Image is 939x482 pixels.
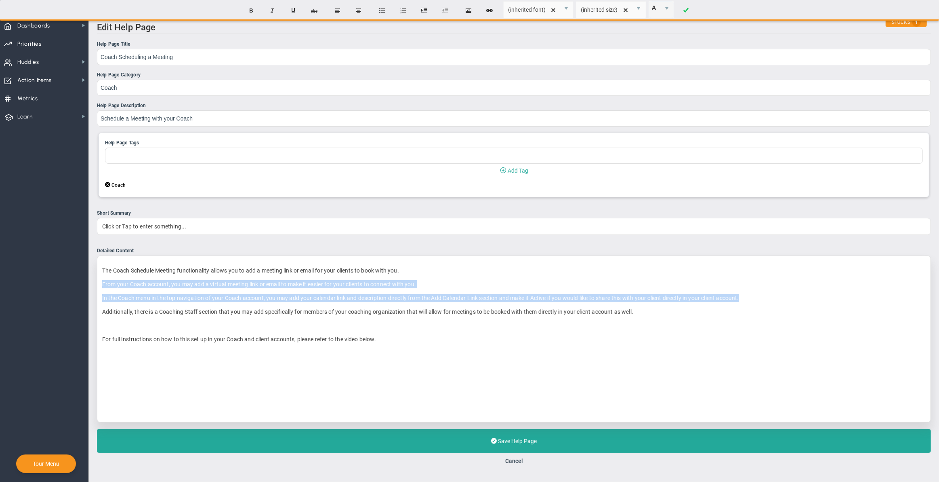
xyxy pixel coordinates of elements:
[97,110,931,127] input: Help Page Description
[632,2,646,18] span: select
[480,3,499,18] button: Insert hyperlink
[97,49,931,65] input: Help Page Title
[912,19,921,27] span: 1
[97,80,931,96] input: Help Page Category
[102,349,223,410] iframe: Schedule Meeting Functionality_Coach
[414,3,434,18] button: Indent
[498,438,537,444] span: Save Help Page
[393,3,413,18] button: Insert ordered list
[97,209,931,217] div: Short Summary
[105,181,126,189] button: Coach
[97,22,931,34] h2: Edit Help Page
[328,3,347,18] button: Align text left
[886,18,927,27] div: STUCKS
[97,429,931,453] button: Save Help Page
[105,148,923,164] input: Help Page Tags
[17,36,42,53] span: Priorities
[660,2,674,18] span: select
[676,3,696,18] a: Done!
[17,17,50,34] span: Dashboards
[102,335,926,343] p: For full instructions on how to this set up in your Coach and client accounts, please refer to th...
[30,460,62,467] button: Tour Menu
[242,3,261,18] button: Bold
[576,2,632,18] input: Font Size
[305,3,324,18] button: Strikethrough
[97,218,931,235] div: Click or Tap to enter something...
[559,2,573,18] span: select
[504,2,559,18] input: Font Name
[97,102,931,110] div: Help Page Description
[105,164,923,177] button: Add Tag
[102,280,926,288] p: From your Coach account, you may add a virtual meeting link or email to make it easier for your c...
[17,90,38,107] span: Metrics
[508,167,528,174] span: Add Tag
[349,3,368,18] button: Center text
[111,182,126,188] span: Coach
[263,3,282,18] button: Italic
[97,40,931,48] div: Help Page Title
[505,458,523,464] button: Cancel
[459,3,478,18] button: Insert image
[284,3,303,18] button: Underline
[97,247,931,255] div: Detailed Content
[649,1,674,18] span: Current selected color is rgba(255, 255, 255, 0)
[17,54,39,71] span: Huddles
[17,108,33,125] span: Learn
[97,71,931,79] div: Help Page Category
[372,3,392,18] button: Insert unordered list
[102,308,926,316] p: Additionally, there is a Coaching Staff section that you may add specifically for members of your...
[102,266,926,275] p: The Coach Schedule Meeting functionality allows you to add a meeting link or email for your clien...
[17,72,52,89] span: Action Items
[102,294,926,302] p: In the Coach menu in the top navigation of your Coach account, you may add your calendar link and...
[105,139,923,147] div: Help Page Tags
